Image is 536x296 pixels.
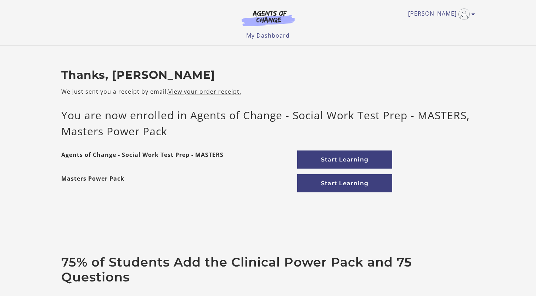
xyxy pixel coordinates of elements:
strong: Agents of Change - Social Work Test Prep - MASTERS [61,150,224,169]
a: Start Learning [297,150,392,169]
a: Start Learning [297,174,392,192]
p: You are now enrolled in Agents of Change - Social Work Test Prep - MASTERS, Masters Power Pack [61,107,475,139]
strong: Masters Power Pack [61,174,124,192]
p: We just sent you a receipt by email. [61,87,475,96]
a: View your order receipt. [168,88,241,95]
h2: Thanks, [PERSON_NAME] [61,68,475,82]
a: My Dashboard [246,32,290,39]
img: Agents of Change Logo [234,10,302,26]
h2: 75% of Students Add the Clinical Power Pack and 75 Questions [61,255,475,285]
